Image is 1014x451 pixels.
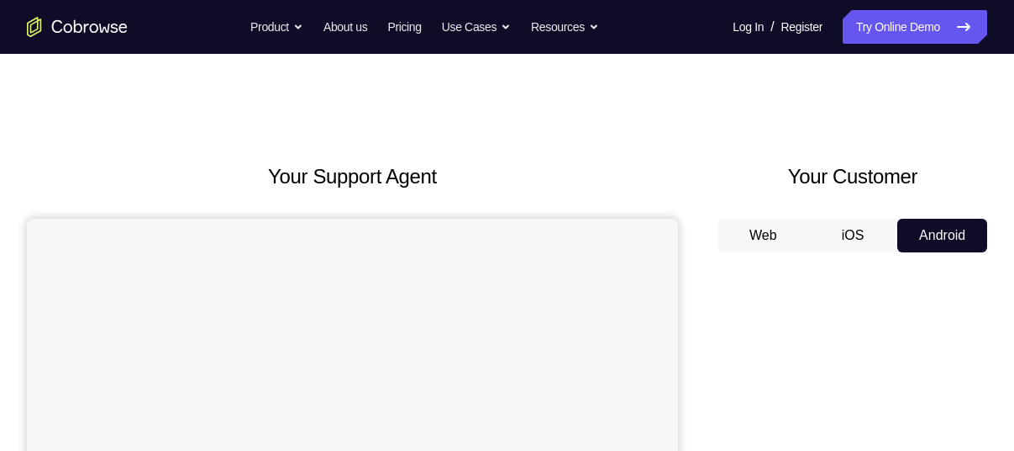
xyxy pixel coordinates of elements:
button: Android [897,219,987,252]
a: Log In [733,10,764,44]
span: / [770,17,774,37]
a: Try Online Demo [843,10,987,44]
button: iOS [808,219,898,252]
button: Use Cases [442,10,511,44]
h2: Your Customer [718,162,987,192]
a: Pricing [387,10,421,44]
a: About us [323,10,367,44]
button: Web [718,219,808,252]
button: Resources [531,10,599,44]
h2: Your Support Agent [27,162,678,192]
a: Go to the home page [27,17,128,37]
a: Register [781,10,822,44]
button: Product [250,10,303,44]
